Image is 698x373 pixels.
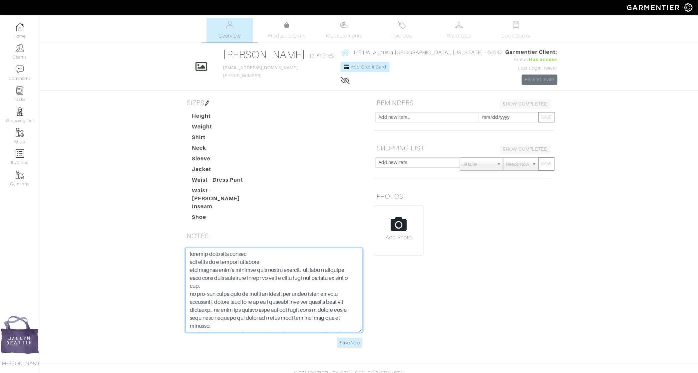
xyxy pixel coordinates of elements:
span: Look Books [502,32,531,40]
span: Overview [218,32,241,40]
span: Retailer [463,158,494,171]
span: Needs Now [506,158,529,171]
h5: REMINDERS [374,96,554,109]
img: orders-icon-0abe47150d42831381b5fb84f609e132dff9fe21cb692f30cb5eec754e2cba89.png [16,149,24,158]
a: Overview [206,18,253,43]
a: Wardrobe [436,18,482,43]
span: Invoices [392,32,412,40]
dt: Neck [187,144,263,155]
h5: SHOPPING LIST [374,141,554,155]
img: stylists-icon-eb353228a002819b7ec25b43dbf5f0378dd9e0616d9560372ff212230b889e62.png [16,107,24,116]
input: Add new item [375,157,460,168]
dt: Sleeve [187,155,263,165]
div: Last Login: Never [506,65,557,72]
dt: Jacket [187,165,263,176]
span: Product Library [268,32,306,40]
img: reminder-icon-8004d30b9f0a5d33ae49ab947aed9ed385cf756f9e5892f1edd6e32f2345188e.png [16,86,24,94]
dt: Waist - Dress Pant [187,176,263,187]
dt: Waist - [PERSON_NAME] [187,187,263,203]
a: 1451 W. Augusta [GEOGRAPHIC_DATA], [US_STATE] - 60642 [341,48,503,57]
h5: PHOTOS [374,190,554,203]
dt: Shirt [187,133,263,144]
span: 1451 W. Augusta [GEOGRAPHIC_DATA], [US_STATE] - 60642 [353,50,503,56]
img: todo-9ac3debb85659649dc8f770b8b6100bb5dab4b48dedcbae339e5042a72dfd3cc.svg [512,21,521,29]
textarea: [PERSON_NAME] is boyfriend, has a son DOESNT LIKE WEARING TOPS LIKES JACKETS: only outdoor coat i... [185,248,363,332]
a: Look Books [493,18,539,43]
span: Has access [529,56,557,64]
span: [PHONE_NUMBER] [223,66,298,78]
img: garments-icon-b7da505a4dc4fd61783c78ac3ca0ef83fa9d6f193b1c9dc38574b1d14d53ca28.png [16,128,24,137]
span: ID: #15169 [309,52,335,60]
dt: Inseam [187,203,263,213]
h5: NOTES [184,229,364,243]
a: [PERSON_NAME] [223,49,305,61]
a: Add Credit Card [341,62,390,72]
span: Add Credit Card [351,64,387,70]
img: clients-icon-6bae9207a08558b7cb47a8932f037763ab4055f8c8b6bfacd5dc20c3e0201464.png [16,44,24,52]
h5: SIZES [184,96,364,109]
a: [EMAIL_ADDRESS][DOMAIN_NAME] [223,66,298,70]
img: orders-27d20c2124de7fd6de4e0e44c1d41de31381a507db9b33961299e4e07d508b8c.svg [398,21,406,29]
img: dashboard-icon-dbcd8f5a0b271acd01030246c82b418ddd0df26cd7fceb0bd07c9910d44c42f6.png [16,23,24,31]
dt: Height [187,112,263,123]
a: SHOW COMPLETED [500,99,551,109]
a: SHOW COMPLETED [500,144,551,154]
img: wardrobe-487a4870c1b7c33e795ec22d11cfc2ed9d08956e64fb3008fe2437562e282088.svg [455,21,463,29]
a: Resend Invite [522,75,557,85]
a: Product Library [264,21,310,40]
span: Garmentier Client: [506,48,557,56]
button: SAVE [538,112,555,122]
input: Save Note [337,338,363,348]
span: Measurements [326,32,363,40]
input: Add new item... [375,112,479,122]
img: garments-icon-b7da505a4dc4fd61783c78ac3ca0ef83fa9d6f193b1c9dc38574b1d14d53ca28.png [16,171,24,179]
img: comment-icon-a0a6a9ef722e966f86d9cbdc48e553b5cf19dbc54f86b18d962a5391bc8f6eb6.png [16,65,24,74]
div: Status: [506,56,557,64]
a: Measurements [321,18,368,43]
button: SAVE [538,157,555,171]
dt: Shoe [187,213,263,224]
img: measurements-466bbee1fd09ba9460f595b01e5d73f9e2bff037440d3c8f018324cb6cdf7a4a.svg [340,21,348,29]
img: basicinfo-40fd8af6dae0f16599ec9e87c0ef1c0a1fdea2edbe929e3d69a839185d80c458.svg [225,21,234,29]
img: garmentier-logo-header-white-b43fb05a5012e4ada735d5af1a66efaba907eab6374d6393d1fbf88cb4ef424d.png [624,2,684,13]
dt: Weight [187,123,263,133]
img: pen-cf24a1663064a2ec1b9c1bd2387e9de7a2fa800b781884d57f21acf72779bad2.png [204,100,210,106]
span: Wardrobe [447,32,471,40]
img: gear-icon-white-bd11855cb880d31180b6d7d6211b90ccbf57a29d726f0c71d8c61bd08dd39cc2.png [684,3,693,12]
a: Invoices [378,18,425,43]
